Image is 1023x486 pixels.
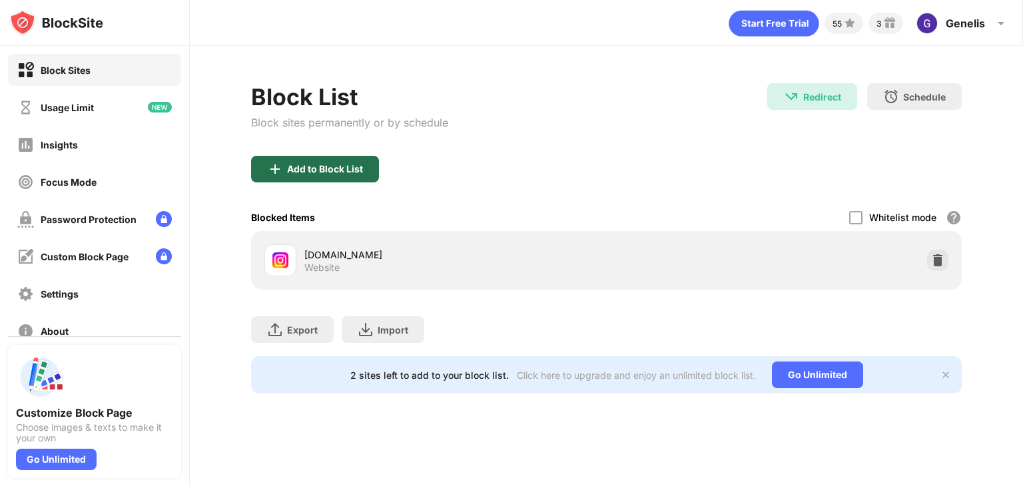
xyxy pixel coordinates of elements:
img: x-button.svg [940,369,951,380]
img: new-icon.svg [148,102,172,113]
div: Blocked Items [251,212,315,223]
img: time-usage-off.svg [17,99,34,116]
div: animation [729,10,819,37]
img: reward-small.svg [882,15,898,31]
div: Block sites permanently or by schedule [251,116,448,129]
div: Block Sites [41,65,91,76]
div: [DOMAIN_NAME] [304,248,606,262]
div: Redirect [803,91,841,103]
div: Export [287,324,318,336]
div: Add to Block List [287,164,363,174]
div: Go Unlimited [16,449,97,470]
img: favicons [272,252,288,268]
div: Password Protection [41,214,137,225]
div: 2 sites left to add to your block list. [350,369,509,381]
div: Block List [251,83,448,111]
img: block-on.svg [17,62,34,79]
div: Genelis [946,17,985,30]
div: 55 [833,19,842,29]
img: about-off.svg [17,323,34,340]
div: 3 [876,19,882,29]
div: Custom Block Page [41,251,129,262]
div: Schedule [903,91,946,103]
div: Settings [41,288,79,300]
div: Focus Mode [41,176,97,188]
img: push-custom-page.svg [16,353,64,401]
img: insights-off.svg [17,136,34,153]
img: lock-menu.svg [156,248,172,264]
div: Go Unlimited [772,362,863,388]
div: Usage Limit [41,102,94,113]
img: lock-menu.svg [156,211,172,227]
div: Choose images & texts to make it your own [16,422,173,443]
img: customize-block-page-off.svg [17,248,34,265]
div: About [41,326,69,337]
div: Whitelist mode [869,212,936,223]
img: settings-off.svg [17,286,34,302]
img: focus-off.svg [17,174,34,190]
img: logo-blocksite.svg [9,9,103,36]
div: Website [304,262,340,274]
img: points-small.svg [842,15,858,31]
div: Customize Block Page [16,406,173,419]
img: ACg8ocKOVbdFOHyFWJghAWRP3D-C8-TZQzheZbzC1sVjdbPGU-Q0PQ=s96-c [916,13,938,34]
div: Click here to upgrade and enjoy an unlimited block list. [517,369,756,381]
div: Insights [41,139,78,150]
img: password-protection-off.svg [17,211,34,228]
div: Import [378,324,408,336]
